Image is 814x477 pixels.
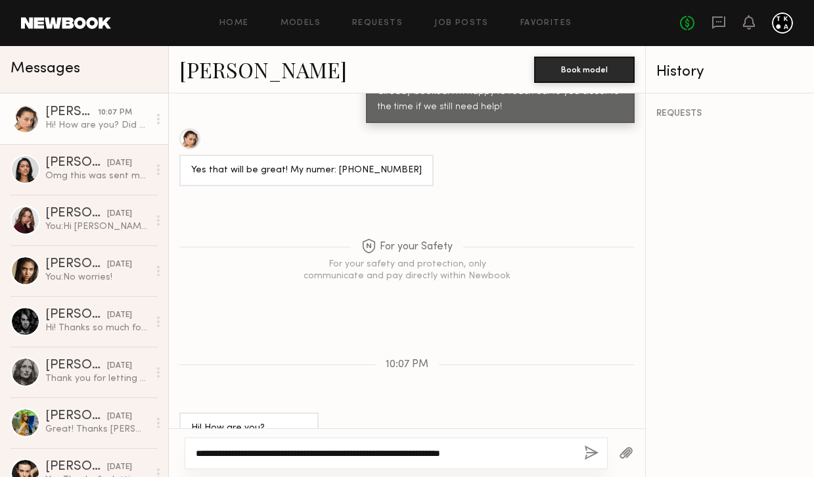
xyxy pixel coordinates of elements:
a: Requests [352,19,403,28]
div: Hi! How are you? Did you find some model? [191,421,307,451]
div: Hi! How are you? Did you find some model? [45,119,148,132]
div: [DATE] [107,157,132,170]
div: [PERSON_NAME] [45,461,107,474]
div: [DATE] [107,461,132,474]
div: [PERSON_NAME] [45,258,107,271]
button: Book model [534,57,635,83]
div: [DATE] [107,411,132,423]
div: You: No worries! [45,271,148,284]
span: For your Safety [361,239,453,255]
div: Thank you for letting me know! Yes let’s stay in touch :) [45,372,148,385]
a: Favorites [520,19,572,28]
div: Yes that will be great! My numer: [PHONE_NUMBER] [191,163,422,178]
div: Great! Thanks [PERSON_NAME]!! [45,423,148,436]
div: [PERSON_NAME] [45,157,107,170]
a: [PERSON_NAME] [179,55,347,84]
div: [DATE] [107,259,132,271]
div: [PERSON_NAME] [45,410,107,423]
div: [DATE] [107,208,132,220]
div: Hi! Thanks so much for letting me know, I’m sad but I completely understand. Hopefully we will ge... [45,322,148,334]
a: Book model [534,63,635,74]
div: [DATE] [107,309,132,322]
div: 10:07 PM [98,107,132,119]
div: REQUESTS [656,109,803,118]
div: [PERSON_NAME] [45,359,107,372]
div: [PERSON_NAME] [45,106,98,119]
div: [PERSON_NAME] [45,207,107,220]
div: Omg this was sent month ago? I’m so sorry I literally received this on the [DATE]. That’s so stra... [45,170,148,182]
div: [DATE] [107,360,132,372]
span: 10:07 PM [386,359,428,370]
a: Home [219,19,249,28]
div: For your safety and protection, only communicate and pay directly within Newbook [302,259,512,282]
span: Messages [11,61,80,76]
a: Job Posts [434,19,489,28]
a: Models [281,19,321,28]
div: [PERSON_NAME] [45,309,107,322]
div: You: Hi [PERSON_NAME], thank you for following up! At this stage we aren't in need of a model but... [45,220,148,233]
div: History [656,64,803,80]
